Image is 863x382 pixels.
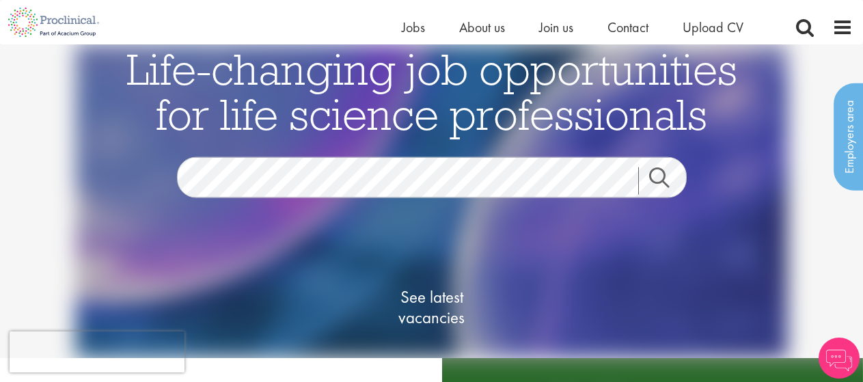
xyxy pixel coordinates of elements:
[638,167,697,195] a: Job search submit button
[402,18,425,36] a: Jobs
[683,18,743,36] a: Upload CV
[539,18,573,36] a: Join us
[607,18,648,36] a: Contact
[126,42,737,141] span: Life-changing job opportunities for life science professionals
[364,287,500,328] span: See latest vacancies
[819,338,860,379] img: Chatbot
[10,331,184,372] iframe: reCAPTCHA
[459,18,505,36] a: About us
[75,44,788,358] img: candidate home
